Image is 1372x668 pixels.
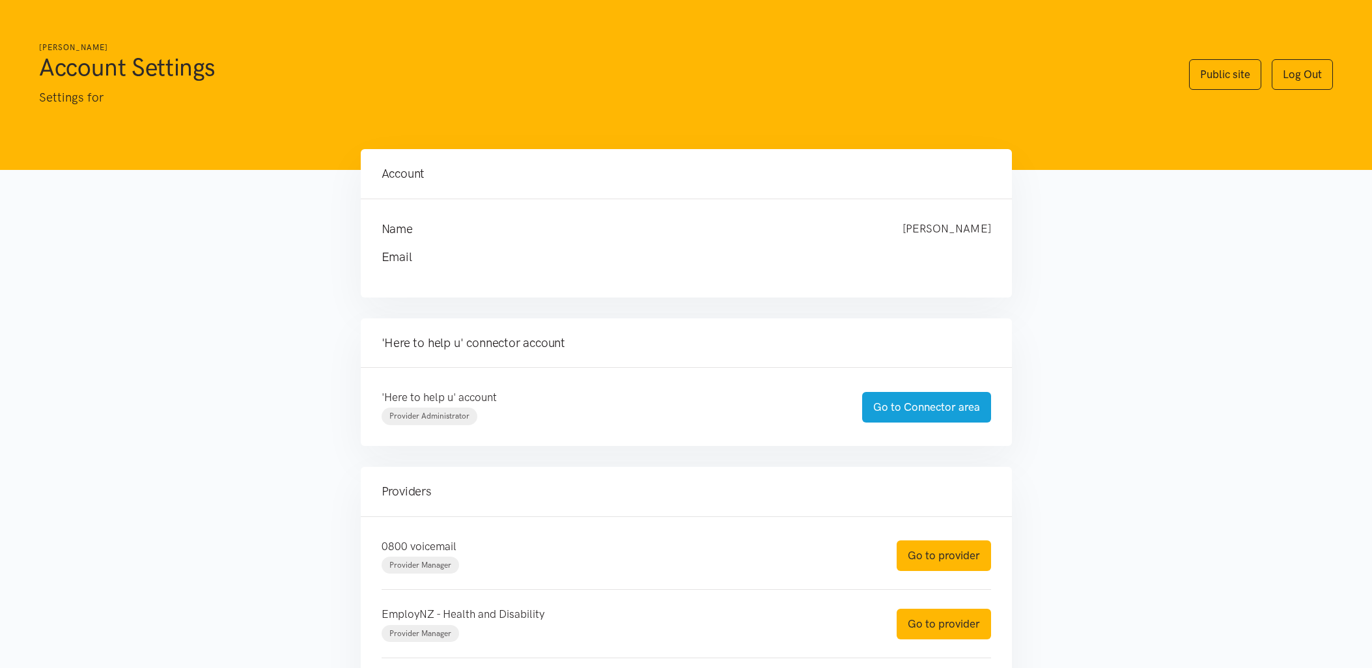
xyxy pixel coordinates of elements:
span: Provider Manager [389,561,451,570]
a: Go to provider [897,609,991,639]
div: [PERSON_NAME] [889,220,1004,238]
p: 'Here to help u' account [382,389,836,406]
h1: Account Settings [39,51,1163,83]
a: Public site [1189,59,1261,90]
p: Settings for [39,88,1163,107]
h4: Account [382,165,991,183]
h6: [PERSON_NAME] [39,42,1163,54]
h4: Providers [382,482,991,501]
h4: Name [382,220,876,238]
a: Go to Connector area [862,392,991,423]
p: EmployNZ - Health and Disability [382,605,871,623]
span: Provider Administrator [389,411,469,421]
span: Provider Manager [389,629,451,638]
a: Go to provider [897,540,991,571]
h4: 'Here to help u' connector account [382,334,991,352]
a: Log Out [1272,59,1333,90]
p: 0800 voicemail [382,538,871,555]
h4: Email [382,248,965,266]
